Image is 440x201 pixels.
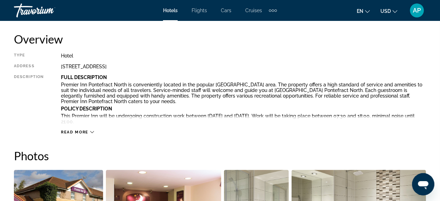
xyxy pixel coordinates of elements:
span: Read more [61,130,88,134]
span: AP [413,7,421,14]
div: [STREET_ADDRESS] [61,64,426,69]
div: Description [14,75,44,126]
a: Hotels [163,8,178,13]
button: Read more [61,130,94,135]
span: USD [380,8,391,14]
h2: Overview [14,32,426,46]
p: Premier Inn Pontefract North is conveniently located in the popular [GEOGRAPHIC_DATA] area. The p... [61,82,426,104]
div: Address [14,64,44,69]
div: Type [14,53,44,59]
iframe: Buton lansare fereastră mesagerie [412,173,434,195]
b: Full Description [61,75,107,80]
h2: Photos [14,149,426,163]
a: Travorium [14,1,84,20]
p: This Premier Inn will be undergoing construction work between [DATE] and [DATE]. Work will be tak... [61,113,426,124]
a: Cruises [245,8,262,13]
button: User Menu [408,3,426,18]
div: Hotel [61,53,426,59]
b: Policy Description [61,106,112,111]
span: en [357,8,363,14]
button: Change currency [380,6,397,16]
button: Extra navigation items [269,5,277,16]
a: Cars [221,8,231,13]
button: Change language [357,6,370,16]
a: Flights [192,8,207,13]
